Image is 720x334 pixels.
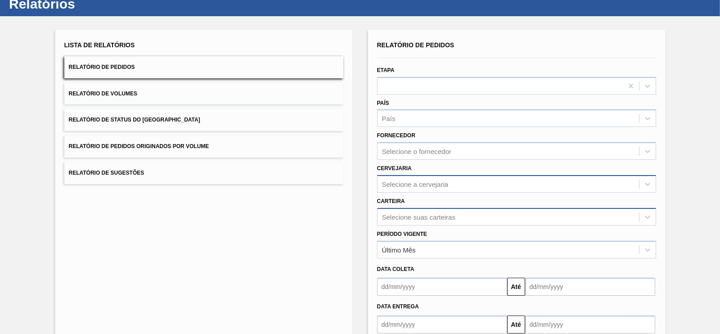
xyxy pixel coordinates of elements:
div: Selecione suas carteiras [382,213,455,221]
button: Relatório de Pedidos Originados por Volume [64,135,343,158]
button: Relatório de Volumes [64,83,343,105]
div: Último Mês [382,246,416,253]
span: Relatório de Status do [GEOGRAPHIC_DATA] [69,117,200,123]
span: Relatório de Pedidos [377,41,454,49]
span: Relatório de Pedidos Originados por Volume [69,143,209,149]
button: Até [507,316,525,334]
span: Relatório de Sugestões [69,170,144,176]
label: Etapa [377,67,395,73]
label: Carteira [377,198,405,204]
span: Relatório de Volumes [69,90,137,97]
label: Período Vigente [377,231,427,237]
button: Até [507,278,525,296]
input: dd/mm/yyyy [377,278,507,296]
div: País [382,115,396,122]
div: Selecione a cervejaria [382,180,449,188]
button: Relatório de Pedidos [64,56,343,78]
button: Relatório de Sugestões [64,162,343,184]
span: Relatório de Pedidos [69,64,135,70]
label: Cervejaria [377,165,412,172]
span: Lista de Relatórios [64,41,135,49]
button: Relatório de Status do [GEOGRAPHIC_DATA] [64,109,343,131]
span: Data entrega [377,303,419,310]
input: dd/mm/yyyy [525,278,655,296]
div: Selecione o fornecedor [382,148,451,155]
input: dd/mm/yyyy [377,316,507,334]
span: Data coleta [377,266,414,272]
label: Fornecedor [377,132,415,139]
input: dd/mm/yyyy [525,316,655,334]
label: País [377,100,389,106]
